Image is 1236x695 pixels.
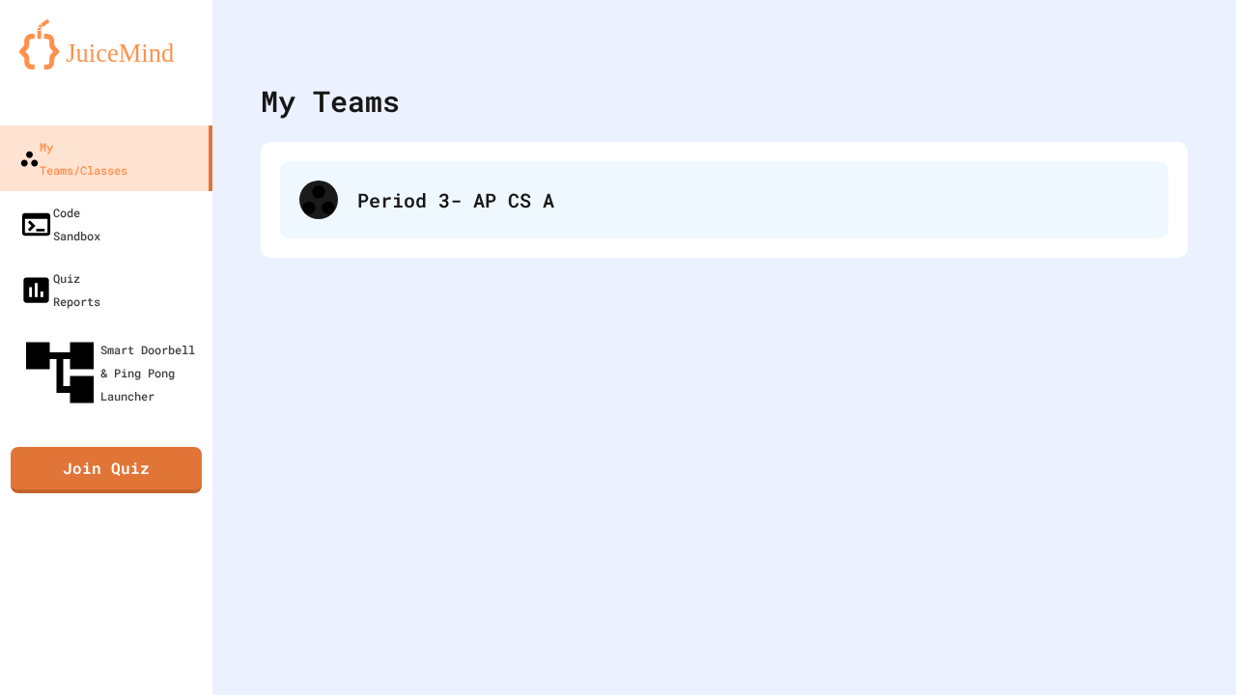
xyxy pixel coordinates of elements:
div: Quiz Reports [19,266,100,313]
div: Smart Doorbell & Ping Pong Launcher [19,332,205,413]
div: My Teams [261,79,400,123]
div: Period 3- AP CS A [357,185,1149,214]
a: Join Quiz [11,447,202,493]
div: Period 3- AP CS A [280,161,1168,238]
div: Code Sandbox [19,201,100,247]
img: logo-orange.svg [19,19,193,69]
div: My Teams/Classes [19,135,127,181]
